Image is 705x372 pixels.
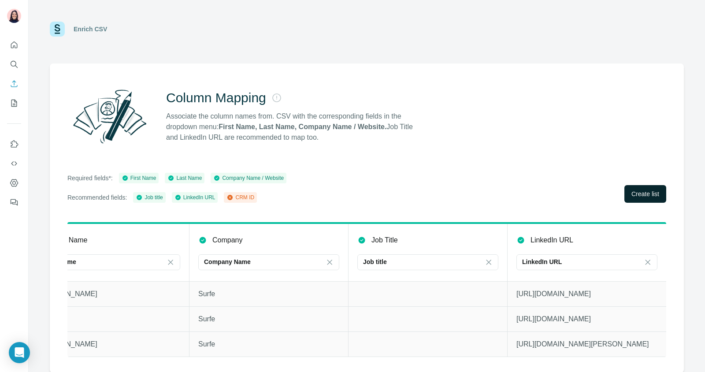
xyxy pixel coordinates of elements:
p: [PERSON_NAME] [39,289,180,299]
p: [PERSON_NAME] [39,339,180,350]
div: Enrich CSV [74,25,107,33]
button: Dashboard [7,175,21,191]
div: First Name [122,174,156,182]
p: Ginestou [39,314,180,324]
button: Create list [624,185,666,203]
p: Required fields*: [67,174,113,182]
p: Surfe [198,289,339,299]
p: Associate the column names from. CSV with the corresponding fields in the dropdown menu: Job Titl... [166,111,421,143]
p: Company Name [204,257,251,266]
p: Last Name [53,235,87,246]
img: Surfe Logo [50,22,65,37]
div: Company Name / Website [213,174,284,182]
button: Enrich CSV [7,76,21,92]
div: Job title [136,193,163,201]
p: [URL][DOMAIN_NAME] [516,314,657,324]
span: Create list [631,190,659,198]
div: CRM ID [226,193,254,201]
button: Use Surfe API [7,156,21,171]
p: Job title [363,257,387,266]
button: Feedback [7,194,21,210]
p: Company [212,235,242,246]
div: LinkedIn URL [174,193,215,201]
p: LinkedIn URL [522,257,562,266]
img: Surfe Illustration - Column Mapping [67,85,152,148]
p: Surfe [198,339,339,350]
p: LinkedIn URL [531,235,573,246]
p: [URL][DOMAIN_NAME] [516,289,657,299]
h2: Column Mapping [166,90,266,106]
button: Use Surfe on LinkedIn [7,136,21,152]
p: Last Name [45,257,76,266]
div: Open Intercom Messenger [9,342,30,363]
button: Quick start [7,37,21,53]
button: Search [7,56,21,72]
div: Last Name [167,174,202,182]
button: My lists [7,95,21,111]
p: [URL][DOMAIN_NAME][PERSON_NAME] [516,339,657,350]
p: Recommended fields: [67,193,127,202]
p: Job Title [371,235,398,246]
p: Surfe [198,314,339,324]
img: Avatar [7,9,21,23]
strong: First Name, Last Name, Company Name / Website. [219,123,386,130]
